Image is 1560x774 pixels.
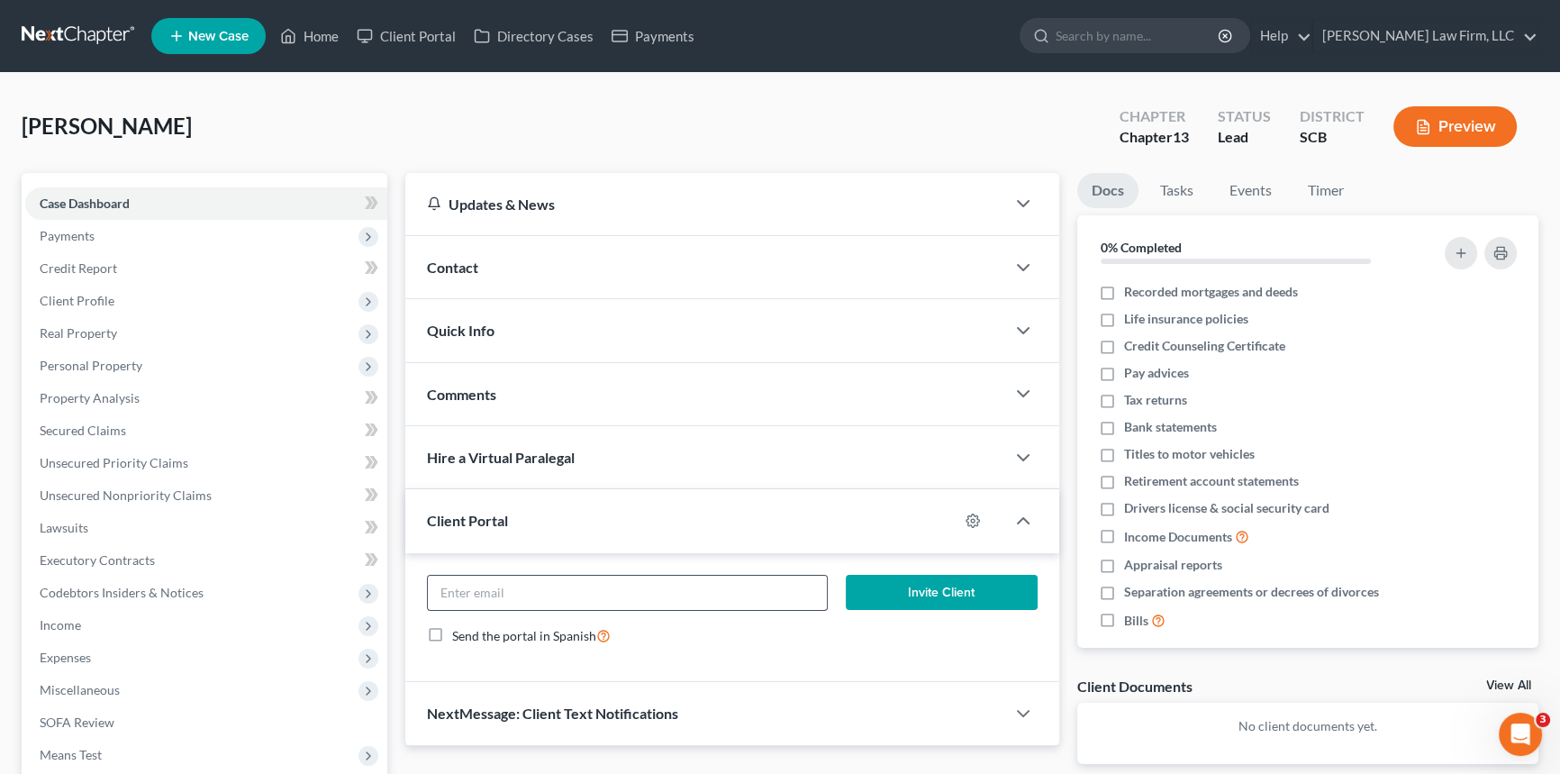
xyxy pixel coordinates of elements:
[427,322,494,339] span: Quick Info
[1124,364,1189,382] span: Pay advices
[1536,713,1550,727] span: 3
[25,187,387,220] a: Case Dashboard
[846,575,1038,611] button: Invite Client
[40,617,81,633] span: Income
[40,747,102,762] span: Means Test
[452,628,596,643] span: Send the portal in Spanish
[1124,612,1148,630] span: Bills
[1077,173,1138,208] a: Docs
[1077,677,1193,696] div: Client Documents
[25,447,387,479] a: Unsecured Priority Claims
[40,682,120,697] span: Miscellaneous
[40,520,88,535] span: Lawsuits
[1218,127,1271,148] div: Lead
[1124,528,1232,546] span: Income Documents
[1124,583,1379,601] span: Separation agreements or decrees of divorces
[40,390,140,405] span: Property Analysis
[25,382,387,414] a: Property Analysis
[1124,310,1248,328] span: Life insurance policies
[427,259,478,276] span: Contact
[40,358,142,373] span: Personal Property
[40,196,130,211] span: Case Dashboard
[465,20,603,52] a: Directory Cases
[1499,713,1542,756] iframe: Intercom live chat
[427,195,984,214] div: Updates & News
[1120,106,1189,127] div: Chapter
[40,585,204,600] span: Codebtors Insiders & Notices
[1101,240,1182,255] strong: 0% Completed
[1124,418,1217,436] span: Bank statements
[1056,19,1220,52] input: Search by name...
[25,479,387,512] a: Unsecured Nonpriority Claims
[22,113,192,139] span: [PERSON_NAME]
[1313,20,1537,52] a: [PERSON_NAME] Law Firm, LLC
[25,512,387,544] a: Lawsuits
[1124,337,1285,355] span: Credit Counseling Certificate
[427,512,508,529] span: Client Portal
[1124,472,1299,490] span: Retirement account statements
[1124,499,1329,517] span: Drivers license & social security card
[271,20,348,52] a: Home
[40,325,117,341] span: Real Property
[603,20,703,52] a: Payments
[25,544,387,577] a: Executory Contracts
[427,449,575,466] span: Hire a Virtual Paralegal
[40,715,114,730] span: SOFA Review
[40,423,126,438] span: Secured Claims
[1300,127,1365,148] div: SCB
[1124,391,1187,409] span: Tax returns
[25,414,387,447] a: Secured Claims
[427,705,678,722] span: NextMessage: Client Text Notifications
[1293,173,1358,208] a: Timer
[1486,679,1531,692] a: View All
[188,30,249,43] span: New Case
[1218,106,1271,127] div: Status
[40,552,155,568] span: Executory Contracts
[1092,717,1525,735] p: No client documents yet.
[428,576,827,610] input: Enter email
[1173,128,1189,145] span: 13
[1215,173,1286,208] a: Events
[1393,106,1517,147] button: Preview
[40,260,117,276] span: Credit Report
[40,228,95,243] span: Payments
[1124,445,1255,463] span: Titles to motor vehicles
[1300,106,1365,127] div: District
[25,706,387,739] a: SOFA Review
[40,293,114,308] span: Client Profile
[40,650,91,665] span: Expenses
[1120,127,1189,148] div: Chapter
[40,455,188,470] span: Unsecured Priority Claims
[1124,556,1222,574] span: Appraisal reports
[427,386,496,403] span: Comments
[1124,283,1298,301] span: Recorded mortgages and deeds
[348,20,465,52] a: Client Portal
[25,252,387,285] a: Credit Report
[1146,173,1208,208] a: Tasks
[40,487,212,503] span: Unsecured Nonpriority Claims
[1251,20,1311,52] a: Help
